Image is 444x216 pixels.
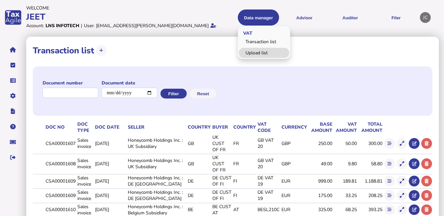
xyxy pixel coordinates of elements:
td: 9.80 [333,154,357,173]
button: Show transaction detail [397,190,408,201]
button: Filter [161,89,187,99]
td: 999.00 [308,174,333,188]
td: DE CUST OF FI [211,189,232,202]
td: 1,188.81 [357,174,383,188]
th: Doc Date [94,121,126,134]
div: Account: [26,23,44,29]
button: Show flow [384,176,395,187]
td: GB VAT 20 [257,154,280,173]
h1: Transaction list [33,45,94,56]
button: Show transaction detail [397,205,408,215]
th: Total amount [357,121,383,134]
td: FR [232,134,257,153]
button: Show flow [384,158,395,169]
button: Show transaction detail [397,138,408,149]
button: Help pages [6,120,20,134]
button: Shows a dropdown of Data manager options [238,9,279,26]
button: Filer [376,9,417,26]
label: Document date [102,80,157,86]
th: Doc Type [76,121,94,134]
td: FR [232,154,257,173]
button: Show flow [384,138,395,149]
button: Developer hub links [6,104,20,118]
th: VAT code [257,121,280,134]
button: Delete transaction [421,190,432,201]
th: VAT amount [333,121,357,134]
td: DE CUST OF FI [211,174,232,188]
th: Country [187,121,211,134]
td: 50.00 [333,134,357,153]
td: [DATE] [94,134,126,153]
td: DE VAT 19 [257,174,280,188]
td: [DATE] [94,154,126,173]
th: Seller [126,121,186,134]
td: GB [187,154,211,173]
button: Open in advisor [409,190,420,201]
td: GBP [280,154,308,173]
th: Country [232,121,257,134]
td: GB [187,134,211,153]
th: Doc No [44,121,76,134]
td: CSA00001607 [44,134,76,153]
i: Email verified [211,23,217,28]
div: [EMAIL_ADDRESS][PERSON_NAME][DOMAIN_NAME] [96,23,209,29]
td: Sales invoice [76,189,94,202]
button: Sign out [6,151,20,164]
td: Sales invoice [76,134,94,153]
td: DE [187,174,211,188]
button: Show flow [384,205,395,215]
button: Open in advisor [409,176,420,187]
div: Welcome [26,5,220,11]
button: Data manager [6,74,20,87]
a: Transaction list [239,37,289,47]
td: Honeycomb Holdings Inc. : UK Subsidiary [126,134,186,153]
button: Delete transaction [421,176,432,187]
button: Show transaction detail [397,158,408,169]
button: Open in advisor [409,138,420,149]
td: 175.00 [308,189,333,202]
button: Delete transaction [421,138,432,149]
button: Manage settings [6,89,20,103]
div: User: [84,23,94,29]
td: EUR [280,189,308,202]
a: Upload list [239,48,289,58]
td: EUR [280,174,308,188]
th: Currency [280,121,308,134]
td: 33.25 [333,189,357,202]
button: Delete transaction [421,205,432,215]
td: 300.00 [357,134,383,153]
button: Reset [190,89,216,99]
td: [DATE] [94,174,126,188]
td: GBP [280,134,308,153]
button: Tasks [6,58,20,72]
td: GB VAT 20 [257,134,280,153]
td: Honeycomb Holdings Inc. : DE [GEOGRAPHIC_DATA] [126,174,186,188]
div: Profile settings [420,12,431,23]
button: Open in advisor [409,205,420,215]
button: Home [6,43,20,57]
td: CSA00001608 [44,154,76,173]
div: | [81,23,82,29]
td: Sales invoice [76,154,94,173]
td: 208.25 [357,189,383,202]
td: CSA00001609 [44,174,76,188]
div: LNS INFOTECH [46,23,79,29]
td: CSA00001609 [44,189,76,202]
button: Open in advisor [409,158,420,169]
span: VAT [238,25,256,40]
button: Upload transactions [96,45,107,56]
td: 189.81 [333,174,357,188]
td: 58.80 [357,154,383,173]
menu: navigate products [223,9,417,26]
td: DE [187,189,211,202]
button: Delete transaction [421,158,432,169]
button: Raise a support ticket [6,135,20,149]
th: Buyer [211,121,232,134]
button: Show flow [384,190,395,201]
td: Honeycomb Holdings Inc. : DE [GEOGRAPHIC_DATA] [126,189,186,202]
button: Shows a dropdown of VAT Advisor options [284,9,325,26]
button: Show transaction detail [397,176,408,187]
td: [DATE] [94,189,126,202]
div: JEET [26,11,220,23]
